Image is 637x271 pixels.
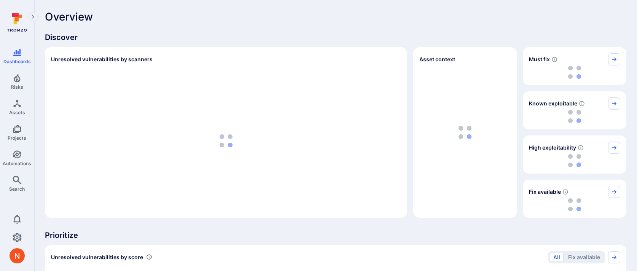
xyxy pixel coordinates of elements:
img: Loading... [220,134,233,147]
span: High exploitability [529,144,576,151]
div: High exploitability [523,135,626,174]
div: loading spinner [529,65,620,79]
div: Fix available [523,180,626,218]
div: Neeren Patki [10,248,25,263]
div: Number of vulnerabilities in status 'Open' 'Triaged' and 'In process' grouped by score [146,253,152,261]
div: Known exploitable [523,91,626,129]
img: Loading... [568,154,581,167]
div: loading spinner [529,154,620,167]
span: Automations [3,161,31,166]
div: loading spinner [529,198,620,212]
span: Prioritize [45,230,626,241]
div: Must fix [523,47,626,85]
span: Discover [45,32,626,43]
h2: Unresolved vulnerabilities by scanners [51,56,153,63]
span: Unresolved vulnerabilities by score [51,253,143,261]
img: ACg8ocIprwjrgDQnDsNSk9Ghn5p5-B8DpAKWoJ5Gi9syOE4K59tr4Q=s96-c [10,248,25,263]
svg: Vulnerabilities with fix available [562,189,569,195]
button: Fix available [565,253,604,262]
div: loading spinner [529,110,620,123]
span: Must fix [529,56,550,63]
span: Dashboards [3,59,31,64]
span: Assets [9,110,25,115]
div: loading spinner [51,70,401,212]
img: Loading... [568,198,581,211]
span: Projects [8,135,26,141]
img: Loading... [568,110,581,123]
span: Risks [11,84,23,90]
span: Overview [45,11,93,23]
svg: EPSS score ≥ 0.7 [578,145,584,151]
span: Asset context [419,56,455,63]
span: Known exploitable [529,100,577,107]
button: Expand navigation menu [29,12,38,21]
span: Search [9,186,25,192]
svg: Risk score >=40 , missed SLA [551,56,557,62]
svg: Confirmed exploitable by KEV [579,100,585,107]
button: All [550,253,564,262]
i: Expand navigation menu [30,14,36,20]
span: Fix available [529,188,561,196]
img: Loading... [568,66,581,79]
